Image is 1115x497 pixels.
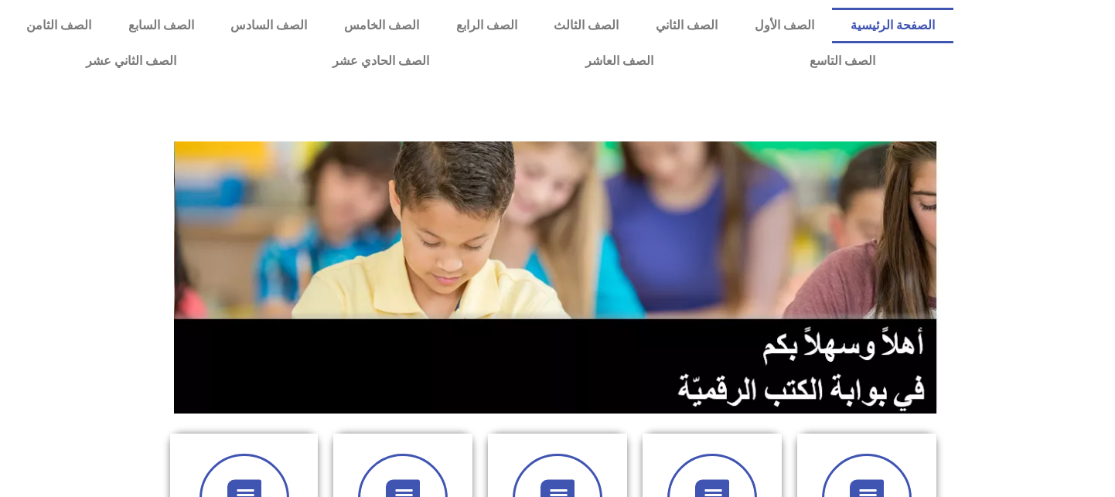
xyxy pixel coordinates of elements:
a: الصف السادس [212,8,326,43]
a: الصف الخامس [326,8,438,43]
a: الصف العاشر [507,43,731,79]
a: الصف التاسع [731,43,953,79]
a: الصف الثاني [637,8,736,43]
a: الصفحة الرئيسية [832,8,953,43]
a: الصف الثامن [8,8,110,43]
a: الصف الثاني عشر [8,43,254,79]
a: الصف الرابع [438,8,536,43]
a: الصف الحادي عشر [254,43,507,79]
a: الصف الثالث [535,8,637,43]
a: الصف السابع [110,8,213,43]
a: الصف الأول [736,8,833,43]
